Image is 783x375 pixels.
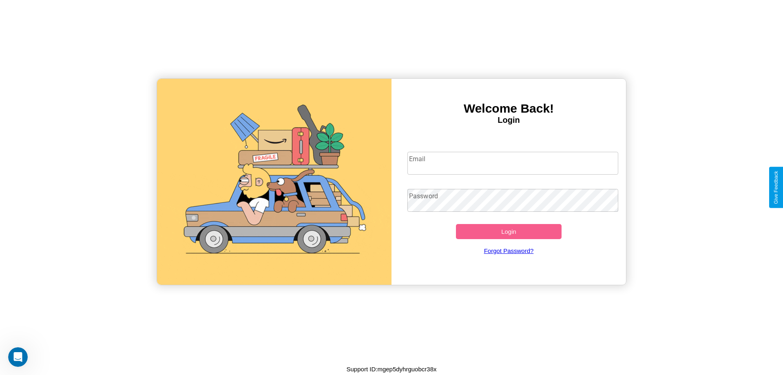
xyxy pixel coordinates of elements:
[773,171,779,204] div: Give Feedback
[456,224,562,239] button: Login
[347,364,437,375] p: Support ID: mgep5dyhrguobcr38x
[391,102,626,115] h3: Welcome Back!
[8,347,28,367] iframe: Intercom live chat
[391,115,626,125] h4: Login
[403,239,615,262] a: Forgot Password?
[157,79,391,285] img: gif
